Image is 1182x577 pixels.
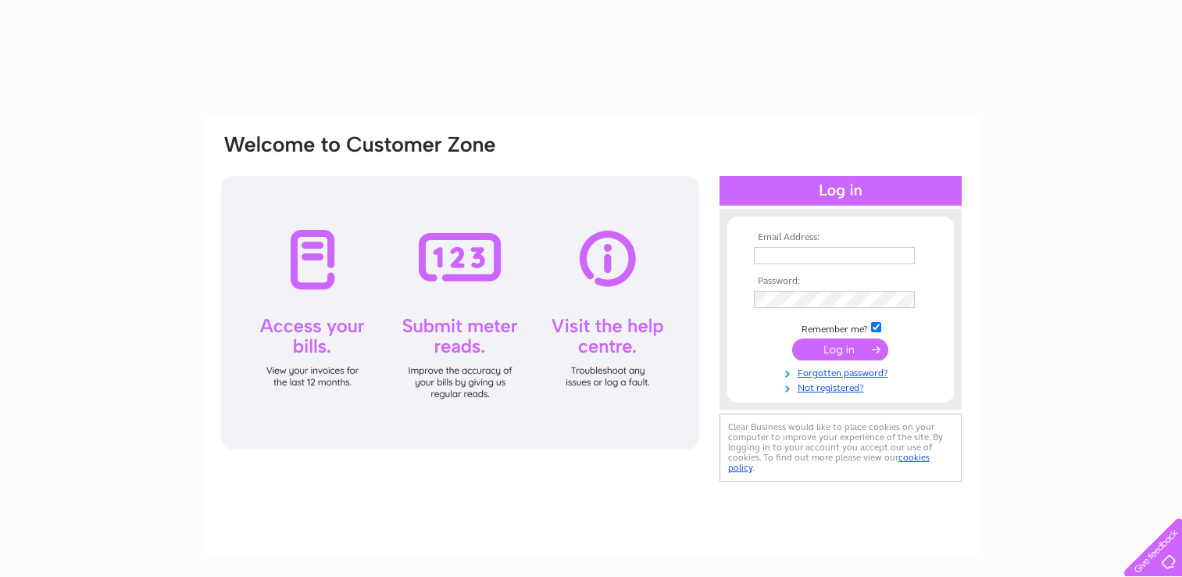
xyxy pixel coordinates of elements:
img: npw-badge-icon-locked.svg [896,293,909,306]
th: Password: [750,276,931,287]
td: Remember me? [750,320,931,335]
div: Clear Business would like to place cookies on your computer to improve your experience of the sit... [720,414,962,482]
input: Submit [792,339,888,360]
a: Not registered? [754,379,931,394]
img: npw-badge-icon-locked.svg [896,249,909,262]
a: cookies policy [728,452,930,473]
th: Email Address: [750,232,931,243]
a: Forgotten password? [754,364,931,379]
